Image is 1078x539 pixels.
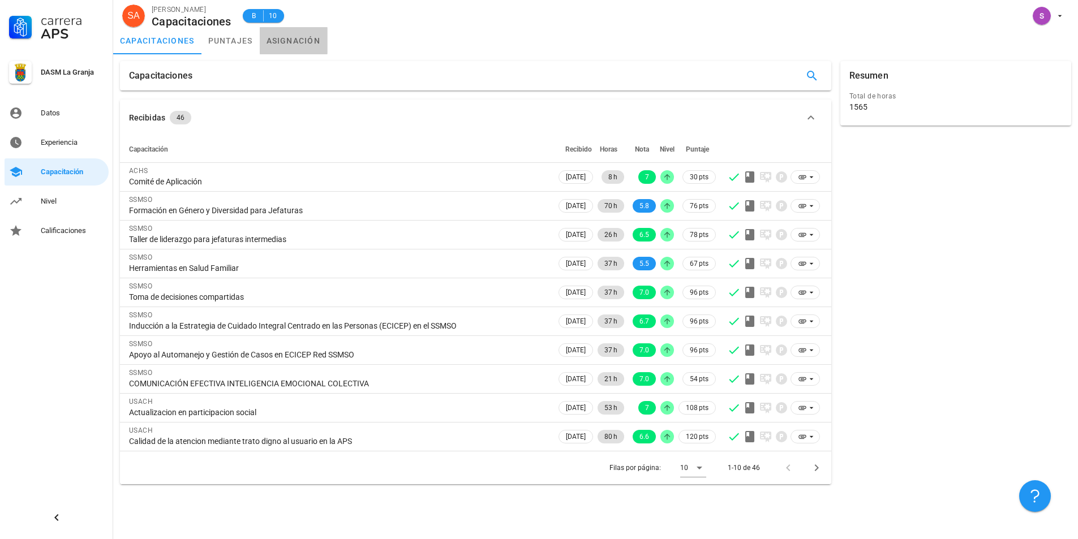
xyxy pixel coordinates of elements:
a: Nivel [5,188,109,215]
span: 53 h [604,401,617,415]
div: Taller de liderazgo para jefaturas intermedias [129,234,547,244]
span: 37 h [604,257,617,270]
span: 76 pts [690,200,708,212]
span: 78 pts [690,229,708,240]
span: SSMSO [129,196,152,204]
div: Inducción a la Estrategia de Cuidado Integral Centrado en las Personas (ECICEP) en el SSMSO [129,321,547,331]
span: 108 pts [686,402,708,413]
span: Nota [635,145,649,153]
span: 21 h [604,372,617,386]
span: 10 [268,10,277,21]
span: 26 h [604,228,617,242]
span: 5.5 [639,257,649,270]
span: [DATE] [566,373,586,385]
span: 80 h [604,430,617,443]
a: Calificaciones [5,217,109,244]
th: Capacitación [120,136,556,163]
div: Total de horas [849,90,1062,102]
th: Nota [626,136,658,163]
div: 10Filas por página: [680,459,706,477]
span: 6.7 [639,314,649,328]
span: 37 h [604,343,617,357]
span: Nivel [660,145,675,153]
a: capacitaciones [113,27,201,54]
span: [DATE] [566,200,586,212]
div: Actualizacion en participacion social [129,407,547,417]
div: DASM La Granja [41,68,104,77]
span: [DATE] [566,286,586,299]
span: 7 [645,170,649,184]
a: Experiencia [5,129,109,156]
span: 70 h [604,199,617,213]
span: [DATE] [566,171,586,183]
span: 37 h [604,286,617,299]
span: 6.5 [639,228,649,242]
div: Datos [41,109,104,118]
div: Capacitación [41,167,104,176]
div: Experiencia [41,138,104,147]
span: SA [127,5,139,27]
button: Página siguiente [806,458,827,478]
span: ACHS [129,167,148,175]
span: USACH [129,426,153,434]
th: Horas [595,136,626,163]
div: avatar [1033,7,1051,25]
span: SSMSO [129,340,152,348]
div: avatar [122,5,145,27]
div: Toma de decisiones compartidas [129,292,547,302]
div: [PERSON_NAME] [152,4,231,15]
div: Resumen [849,61,888,90]
span: SSMSO [129,253,152,261]
span: 5.8 [639,199,649,213]
div: 1-10 de 46 [728,463,760,473]
div: Apoyo al Automanejo y Gestión de Casos en ECICEP Red SSMSO [129,350,547,360]
span: 7 [645,401,649,415]
span: [DATE] [566,315,586,327]
div: Calidad de la atencion mediante trato digno al usuario en la APS [129,436,547,446]
span: 96 pts [690,316,708,327]
span: 46 [177,111,184,124]
span: 54 pts [690,373,708,385]
span: 67 pts [690,258,708,269]
span: [DATE] [566,257,586,270]
div: 1565 [849,102,867,112]
span: 30 pts [690,171,708,183]
div: Calificaciones [41,226,104,235]
div: Filas por página: [609,451,706,484]
span: [DATE] [566,228,586,241]
span: SSMSO [129,225,152,232]
a: Capacitación [5,158,109,186]
a: puntajes [201,27,260,54]
div: Capacitaciones [152,15,231,28]
div: Herramientas en Salud Familiar [129,263,547,273]
span: USACH [129,398,153,406]
span: 96 pts [690,344,708,356]
div: Formación en Género y Diversidad para Jefaturas [129,205,547,215]
span: 37 h [604,314,617,328]
div: 10 [680,463,688,473]
div: Capacitaciones [129,61,192,90]
span: Puntaje [686,145,709,153]
a: Datos [5,100,109,127]
button: Recibidas 46 [120,100,831,136]
span: Capacitación [129,145,168,153]
span: [DATE] [566,430,586,443]
div: APS [41,27,104,41]
span: [DATE] [566,402,586,414]
th: Puntaje [676,136,718,163]
div: COMUNICACIÓN EFECTIVA INTELIGENCIA EMOCIONAL COLECTIVA [129,378,547,389]
span: 7.0 [639,372,649,386]
span: SSMSO [129,369,152,377]
th: Nivel [658,136,676,163]
th: Recibido [556,136,595,163]
span: 7.0 [639,343,649,357]
div: Comité de Aplicación [129,176,547,187]
div: Carrera [41,14,104,27]
span: Recibido [565,145,592,153]
span: 8 h [608,170,617,184]
span: 6.6 [639,430,649,443]
span: [DATE] [566,344,586,356]
span: B [250,10,259,21]
span: Horas [600,145,617,153]
div: Recibidas [129,111,165,124]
